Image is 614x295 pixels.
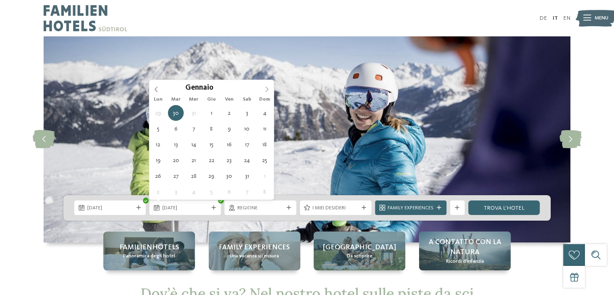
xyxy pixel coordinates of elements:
span: Gennaio 11, 2026 [257,121,272,137]
span: Febbraio 8, 2026 [257,184,272,200]
span: Gennaio [185,84,214,92]
span: Gennaio 15, 2026 [203,137,219,152]
a: Hotel sulle piste da sci per bambini: divertimento senza confini Family experiences Una vacanza s... [209,232,300,270]
span: Ricordi d’infanzia [446,258,484,265]
span: Gennaio 7, 2026 [186,121,201,137]
span: Una vacanza su misura [230,253,279,260]
span: Gennaio 25, 2026 [257,152,272,168]
span: Gennaio 8, 2026 [203,121,219,137]
span: Gennaio 5, 2026 [150,121,166,137]
span: Gennaio 27, 2026 [168,168,184,184]
span: Gennaio 9, 2026 [221,121,237,137]
img: Hotel sulle piste da sci per bambini: divertimento senza confini [44,36,570,242]
span: Panoramica degli hotel [123,253,175,260]
a: EN [563,15,570,21]
span: Familienhotels [119,242,179,253]
span: Family experiences [219,242,290,253]
span: Regione [237,204,283,212]
span: Mar [167,97,185,102]
span: I miei desideri [312,204,358,212]
span: Gennaio 26, 2026 [150,168,166,184]
span: Gennaio 4, 2026 [257,105,272,121]
span: Gennaio 21, 2026 [186,152,201,168]
span: Gennaio 13, 2026 [168,137,184,152]
span: Gennaio 6, 2026 [168,121,184,137]
span: Gennaio 2, 2026 [221,105,237,121]
span: Febbraio 5, 2026 [203,184,219,200]
a: Hotel sulle piste da sci per bambini: divertimento senza confini A contatto con la natura Ricordi... [419,232,511,270]
span: Family Experiences [388,204,434,212]
span: Sab [238,97,256,102]
span: Gennaio 31, 2026 [239,168,255,184]
span: Dicembre 29, 2025 [150,105,166,121]
span: Gennaio 23, 2026 [221,152,237,168]
a: DE [539,15,547,21]
span: Gennaio 3, 2026 [239,105,255,121]
span: Gennaio 16, 2026 [221,137,237,152]
span: Gennaio 28, 2026 [186,168,201,184]
span: Febbraio 2, 2026 [150,184,166,200]
span: Dicembre 31, 2025 [186,105,201,121]
span: Febbraio 3, 2026 [168,184,184,200]
a: Hotel sulle piste da sci per bambini: divertimento senza confini [GEOGRAPHIC_DATA] Da scoprire [314,232,405,270]
span: [DATE] [87,204,133,212]
span: Dicembre 30, 2025 [168,105,184,121]
span: Gennaio 30, 2026 [221,168,237,184]
span: Gennaio 18, 2026 [257,137,272,152]
span: A contatto con la natura [426,237,503,257]
span: [DATE] [162,204,208,212]
span: Gennaio 1, 2026 [203,105,219,121]
span: Ven [220,97,238,102]
span: [GEOGRAPHIC_DATA] [323,242,396,253]
span: Febbraio 4, 2026 [186,184,201,200]
span: Gennaio 17, 2026 [239,137,255,152]
a: IT [552,15,557,21]
span: Gennaio 24, 2026 [239,152,255,168]
span: Da scoprire [347,253,373,260]
span: Gennaio 12, 2026 [150,137,166,152]
span: Gennaio 10, 2026 [239,121,255,137]
a: trova l’hotel [468,200,540,215]
span: Gennaio 29, 2026 [203,168,219,184]
span: Gennaio 20, 2026 [168,152,184,168]
span: Mer [185,97,203,102]
a: Hotel sulle piste da sci per bambini: divertimento senza confini Familienhotels Panoramica degli ... [103,232,195,270]
span: Febbraio 7, 2026 [239,184,255,200]
span: Febbraio 1, 2026 [257,168,272,184]
span: Menu [595,15,608,22]
span: Gennaio 19, 2026 [150,152,166,168]
span: Lun [149,97,167,102]
span: Gennaio 22, 2026 [203,152,219,168]
span: Febbraio 6, 2026 [221,184,237,200]
span: Dom [256,97,274,102]
span: Gio [203,97,220,102]
input: Year [214,83,240,92]
span: Gennaio 14, 2026 [186,137,201,152]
